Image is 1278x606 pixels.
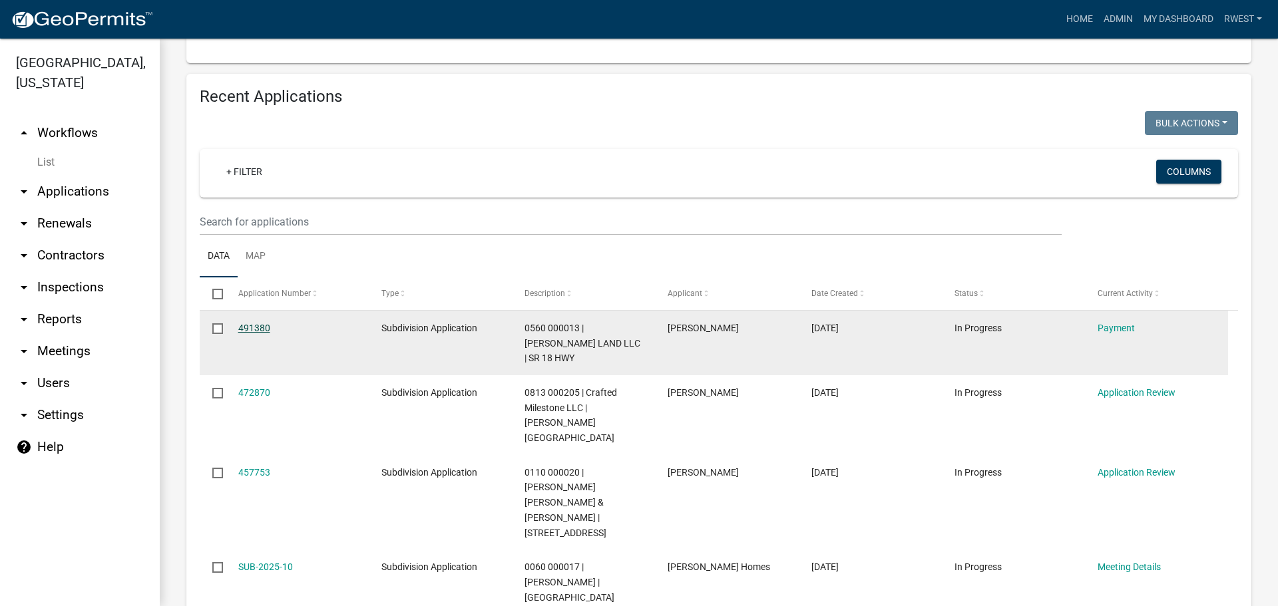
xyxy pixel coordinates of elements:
span: Matthew [668,387,739,398]
a: Data [200,235,238,278]
datatable-header-cell: Application Number [225,277,368,309]
i: arrow_drop_up [16,125,32,141]
i: arrow_drop_down [16,407,32,423]
datatable-header-cell: Date Created [798,277,941,309]
button: Bulk Actions [1145,111,1238,135]
span: 0813 000205 | Crafted Milestone LLC | VERNON FERRY RD [525,387,617,443]
span: Status [955,289,978,298]
span: BC Stone Homes [668,561,770,572]
i: arrow_drop_down [16,216,32,231]
datatable-header-cell: Status [942,277,1085,309]
span: Subdivision Application [381,323,477,333]
i: arrow_drop_down [16,184,32,200]
a: Meeting Details [1098,561,1161,572]
span: 10/12/2025 [811,323,839,333]
span: Subdivision Application [381,561,477,572]
span: 0110 000020 | WALDON CHANEY RON & JULIE ALEISHA WALDON | 2030 OLD CHIPLEY RD [525,467,606,538]
span: In Progress [955,561,1002,572]
a: Payment [1098,323,1135,333]
i: arrow_drop_down [16,311,32,327]
span: In Progress [955,323,1002,333]
span: In Progress [955,467,1002,478]
span: Applicant [668,289,702,298]
span: Date Created [811,289,858,298]
a: SUB-2025-10 [238,561,293,572]
span: 0560 000013 | J S LIECHTY LAND LLC | SR 18 HWY [525,323,640,364]
i: arrow_drop_down [16,279,32,295]
a: Application Review [1098,387,1175,398]
datatable-header-cell: Applicant [655,277,798,309]
span: Current Activity [1098,289,1153,298]
a: rwest [1219,7,1267,32]
i: arrow_drop_down [16,375,32,391]
span: 07/31/2025 [811,467,839,478]
span: 09/03/2025 [811,387,839,398]
a: Application Review [1098,467,1175,478]
button: Columns [1156,160,1221,184]
datatable-header-cell: Current Activity [1085,277,1228,309]
a: + Filter [216,160,273,184]
span: Sarah Strozier [668,467,739,478]
datatable-header-cell: Select [200,277,225,309]
i: arrow_drop_down [16,247,32,263]
a: Home [1061,7,1098,32]
span: Subdivision Application [381,467,477,478]
span: In Progress [955,387,1002,398]
a: Map [238,235,274,278]
a: My Dashboard [1138,7,1219,32]
datatable-header-cell: Type [369,277,512,309]
a: 472870 [238,387,270,398]
span: Description [525,289,565,298]
input: Search for applications [200,208,1062,235]
a: 491380 [238,323,270,333]
span: Subdivision Application [381,387,477,398]
i: help [16,439,32,455]
a: Admin [1098,7,1138,32]
span: 0060 000017 | PRINCE VERNON S III | GREENVILLE RD [525,561,614,603]
span: Type [381,289,399,298]
datatable-header-cell: Description [512,277,655,309]
h4: Recent Applications [200,87,1238,106]
span: Cameron Byers [668,323,739,333]
span: 04/07/2025 [811,561,839,572]
i: arrow_drop_down [16,343,32,359]
a: 457753 [238,467,270,478]
span: Application Number [238,289,311,298]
